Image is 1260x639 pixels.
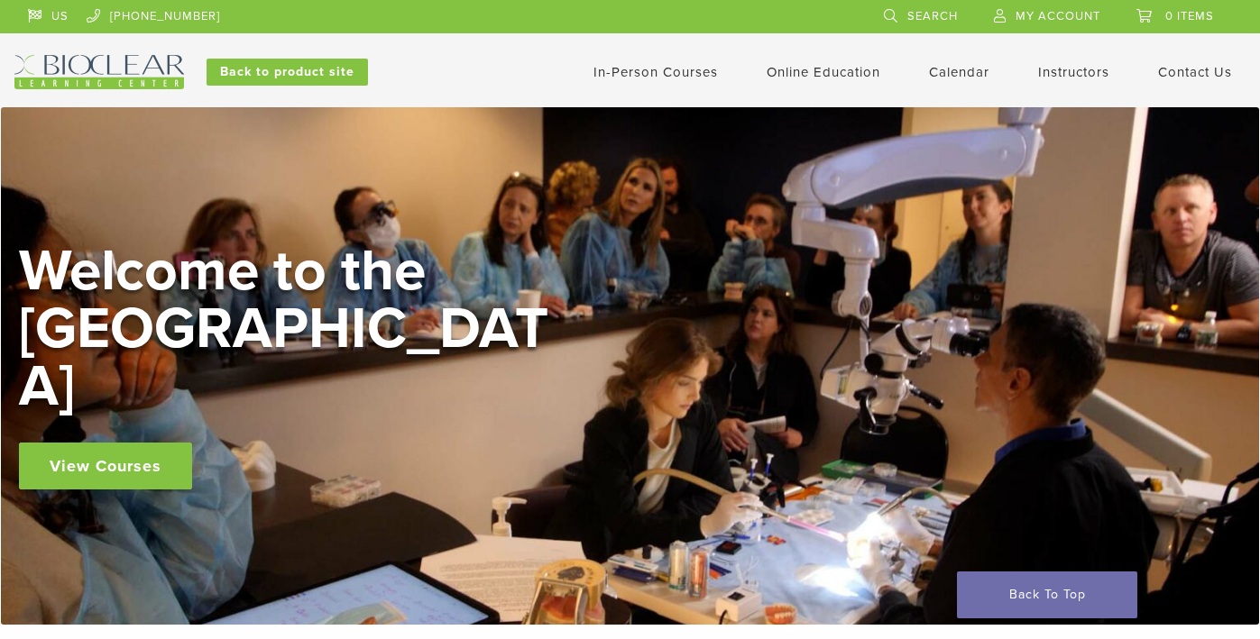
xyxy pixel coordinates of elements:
[1016,9,1100,23] span: My Account
[593,64,718,80] a: In-Person Courses
[19,443,192,489] a: View Courses
[19,242,560,415] h2: Welcome to the [GEOGRAPHIC_DATA]
[207,59,368,86] a: Back to product site
[1038,64,1109,80] a: Instructors
[14,55,184,89] img: Bioclear
[767,64,880,80] a: Online Education
[1165,9,1214,23] span: 0 items
[929,64,989,80] a: Calendar
[907,9,958,23] span: Search
[957,571,1137,618] a: Back To Top
[1158,64,1232,80] a: Contact Us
